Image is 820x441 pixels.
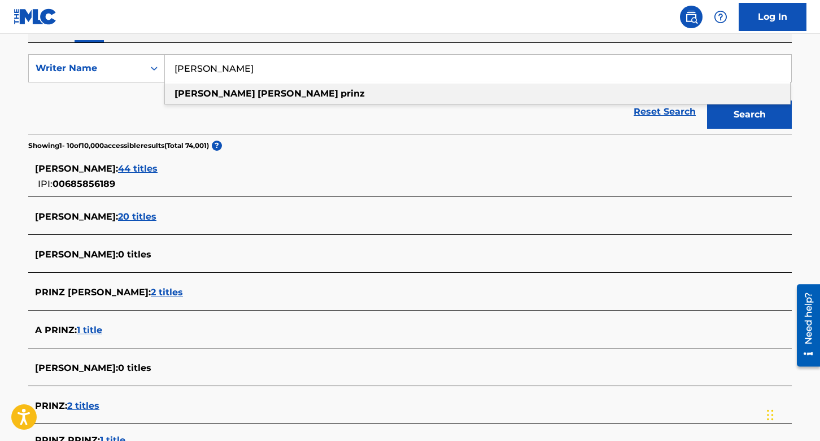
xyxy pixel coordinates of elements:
[118,211,156,222] span: 20 titles
[707,101,792,129] button: Search
[14,8,57,25] img: MLC Logo
[175,88,255,99] strong: [PERSON_NAME]
[35,400,67,411] span: PRINZ :
[212,141,222,151] span: ?
[118,249,151,260] span: 0 titles
[35,163,118,174] span: [PERSON_NAME] :
[38,178,53,189] span: IPI:
[67,400,99,411] span: 2 titles
[28,141,209,151] p: Showing 1 - 10 of 10,000 accessible results (Total 74,001 )
[341,88,365,99] strong: prinz
[788,280,820,370] iframe: Resource Center
[258,88,338,99] strong: [PERSON_NAME]
[767,398,774,432] div: Drag
[764,387,820,441] iframe: Chat Widget
[709,6,732,28] div: Help
[118,163,158,174] span: 44 titles
[714,10,727,24] img: help
[35,249,118,260] span: [PERSON_NAME] :
[35,363,118,373] span: [PERSON_NAME] :
[684,10,698,24] img: search
[28,54,792,134] form: Search Form
[35,287,151,298] span: PRINZ [PERSON_NAME] :
[628,99,701,124] a: Reset Search
[118,363,151,373] span: 0 titles
[151,287,183,298] span: 2 titles
[739,3,806,31] a: Log In
[35,325,77,335] span: A PRINZ :
[35,211,118,222] span: [PERSON_NAME] :
[53,178,115,189] span: 00685856189
[77,325,102,335] span: 1 title
[680,6,703,28] a: Public Search
[36,62,137,75] div: Writer Name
